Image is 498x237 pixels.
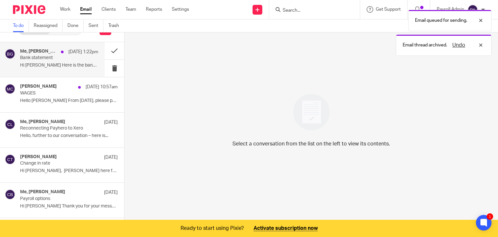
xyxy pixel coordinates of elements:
[104,189,118,196] p: [DATE]
[108,19,124,32] a: Trash
[104,119,118,126] p: [DATE]
[67,19,84,32] a: Done
[415,17,467,24] p: Email queued for sending.
[172,6,189,13] a: Settings
[20,204,118,209] p: Hi [PERSON_NAME] Thank you for your message. Yes...
[20,168,118,174] p: Hi [PERSON_NAME], [PERSON_NAME] here from NVK Design....
[101,6,116,13] a: Clients
[20,161,98,166] p: Change in rate
[289,90,334,135] img: image
[104,154,118,161] p: [DATE]
[20,55,83,61] p: Bank statement
[5,84,15,94] img: svg%3E
[468,5,478,15] img: svg%3E
[232,140,390,148] p: Select a conversation from the list on the left to view its contents.
[20,98,118,104] p: Hello [PERSON_NAME] From [DATE], please pay the...
[20,196,98,202] p: Payroll options
[20,189,65,195] h4: Me, [PERSON_NAME]
[450,41,467,49] button: Undo
[13,5,45,14] img: Pixie
[34,19,63,32] a: Reassigned
[20,154,57,160] h4: [PERSON_NAME]
[403,42,447,48] p: Email thread archived.
[86,84,118,90] p: [DATE] 10:57am
[20,91,98,96] p: WAGES
[20,119,65,125] h4: Me, [PERSON_NAME]
[20,84,57,89] h4: [PERSON_NAME]
[89,19,103,32] a: Sent
[80,6,92,13] a: Email
[146,6,162,13] a: Reports
[68,49,98,55] p: [DATE] 1:22pm
[5,119,15,130] img: svg%3E
[5,189,15,200] img: svg%3E
[60,6,70,13] a: Work
[20,63,98,68] p: Hi [PERSON_NAME] Here is the bank statement ...
[5,49,15,59] img: svg%3E
[487,213,493,220] div: 1
[20,49,58,54] h4: Me, [PERSON_NAME]
[125,6,136,13] a: Team
[20,126,98,131] p: Reconnecting Payhero to Xero
[13,19,29,32] a: To do
[20,133,118,139] p: Hello, further to our conversation – here is...
[5,154,15,165] img: svg%3E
